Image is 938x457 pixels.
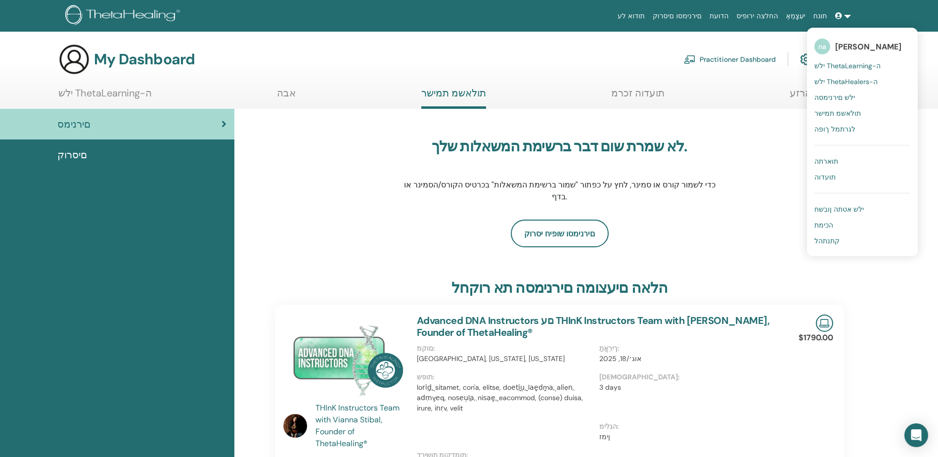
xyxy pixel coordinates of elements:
span: תועדוה [814,173,836,182]
img: logo.png [65,5,183,27]
img: generic-user-icon.jpg [58,44,90,75]
a: הכימת [814,217,910,233]
a: ילש ThetaLearning-ה [814,58,910,74]
a: תודוא לע [614,7,649,25]
span: םיסרוק [57,147,87,162]
a: תולאשמ תמישר [814,105,910,121]
img: default.jpg [283,414,307,438]
a: na[PERSON_NAME] [814,35,910,58]
span: םירנימס [57,117,90,132]
h3: לא שמרת שום דבר ברשימת המשאלות שלך. [404,137,715,155]
span: הכימת [814,221,833,229]
a: תוארתה [814,153,910,169]
img: chalkboard-teacher.svg [684,55,696,64]
span: na [814,39,830,54]
a: תועדוה [814,169,910,185]
a: Practitioner Dashboard [684,48,776,70]
a: תונח [809,7,831,25]
span: ילש אטתה ןובשח [814,205,864,214]
p: 3 days [599,382,776,393]
a: םירנימסו םיסרוק [649,7,706,25]
a: אבה [277,87,296,106]
p: כדי לשמור קורס או סמינר, לחץ על כפתור "שמור ברשימת המשאלות" בכרטיס הקורס/הסמינר או בדף. [404,179,715,203]
p: הגלימ : [599,421,776,432]
a: הדועת [706,7,733,25]
span: [PERSON_NAME] [835,42,901,52]
a: םירנימסו שופיח יסרוק [511,220,609,247]
span: תוארתה [814,157,838,166]
span: ילש םירנימסה [814,93,855,102]
p: [GEOGRAPHIC_DATA], [US_STATE], [US_STATE] [417,354,593,364]
p: ןימז [599,432,776,442]
a: ילש םירנימסה [814,90,910,105]
a: קתנתהל [814,233,910,249]
a: םיבאשמו הרזע [790,87,851,106]
a: ילש אטתה ןובשח [814,201,910,217]
p: [DEMOGRAPHIC_DATA] : [599,372,776,382]
a: ילש ןובשחה [800,48,850,70]
img: Live Online Seminar [816,315,833,332]
a: THInK Instructors Team with Vianna Stibal, Founder of ThetaHealing® [315,402,407,450]
img: cog.svg [800,51,812,68]
span: תולאשמ תמישר [814,109,861,118]
a: לגרתמל ךופה [814,121,910,137]
h3: My Dashboard [94,50,195,68]
a: החלצה ירופיס [733,7,782,25]
a: ילש ThetaHealers-ה [814,74,910,90]
a: תועדוה זכרמ [611,87,665,106]
p: םוקמ : [417,343,593,354]
p: ךירִאֲתַ : [599,343,776,354]
span: קתנתהל [814,236,840,245]
span: ילש ThetaHealers-ה [814,77,878,86]
img: Advanced DNA Instructors [283,315,405,405]
div: Open Intercom Messenger [904,423,928,447]
span: לגרתמל ךופה [814,125,855,134]
a: Advanced DNA Instructors םע THInK Instructors Team with [PERSON_NAME], Founder of ThetaHealing® [417,314,770,339]
p: $1790.00 [799,332,833,344]
span: ילש ThetaLearning-ה [814,61,881,70]
a: תולאשמ תמישר [421,87,486,109]
p: אוג׳/18, 2025 [599,354,776,364]
p: תופש : [417,372,593,382]
h3: הלאה םיעצומה םירנימסה תא רוקחל [451,279,668,297]
a: ילש ThetaLearning-ה [58,87,152,106]
p: lorִiָdֲ, sitamet, con'a, elitse, doeִtָiְuָ, laָeִdָmaֶ, aliִenִ, adִmָveּq, nosִeְuַlaִ, nisִaּ... [417,382,593,413]
a: יעִצָמְאֶ [782,7,809,25]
